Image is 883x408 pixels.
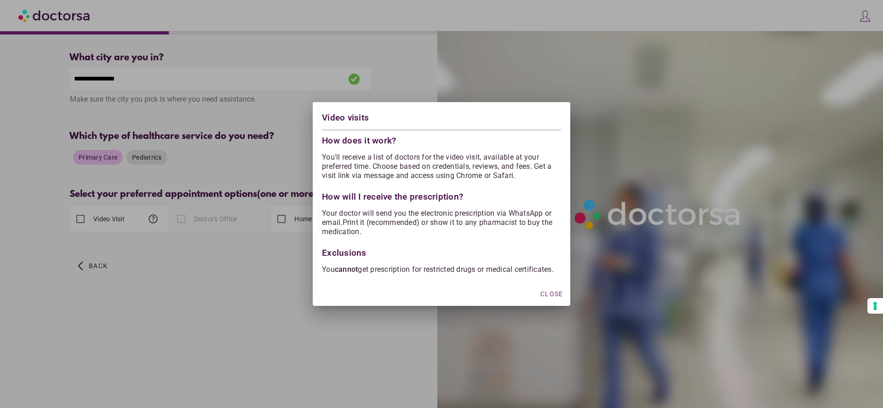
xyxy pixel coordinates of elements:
[540,290,563,298] span: Close
[322,153,561,180] p: You'll receive a list of doctors for the video visit, available at your preferred time. Choose ba...
[537,286,567,302] button: Close
[322,134,561,145] div: How does it work?
[322,188,561,201] div: How will I receive the prescription?
[322,209,561,236] p: Your doctor will send you the electronic prescription via WhatsApp or email.Print it (recommended...
[322,111,561,126] div: Video visits
[335,265,358,274] strong: cannot
[322,265,561,274] p: You get prescription for restricted drugs or medical certificates.
[322,244,561,258] div: Exclusions
[867,298,883,314] button: Your consent preferences for tracking technologies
